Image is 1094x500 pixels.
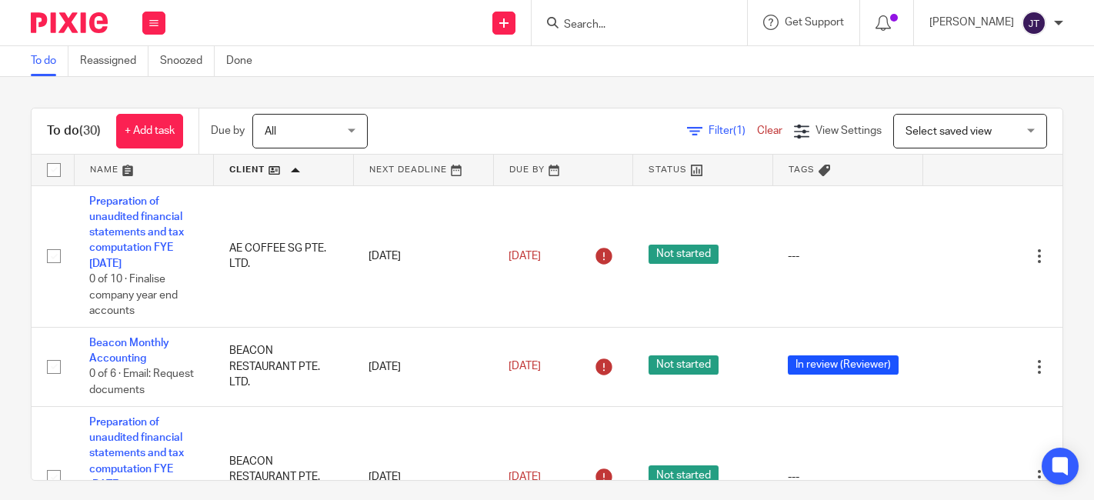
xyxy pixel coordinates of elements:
span: Not started [649,355,719,375]
a: Done [226,46,264,76]
span: (30) [79,125,101,137]
p: [PERSON_NAME] [929,15,1014,30]
div: --- [788,469,907,485]
span: [DATE] [509,362,541,372]
span: Filter [709,125,757,136]
h1: To do [47,123,101,139]
td: [DATE] [353,185,493,327]
span: In review (Reviewer) [788,355,899,375]
span: [DATE] [509,472,541,482]
span: Not started [649,245,719,264]
span: Select saved view [906,126,992,137]
a: Preparation of unaudited financial statements and tax computation FYE [DATE] [89,417,184,490]
a: + Add task [116,114,183,148]
a: To do [31,46,68,76]
img: svg%3E [1022,11,1046,35]
span: All [265,126,276,137]
a: Clear [757,125,782,136]
img: Pixie [31,12,108,33]
span: View Settings [815,125,882,136]
a: Reassigned [80,46,148,76]
span: Get Support [785,17,844,28]
span: 0 of 10 · Finalise company year end accounts [89,274,178,316]
td: [DATE] [353,327,493,406]
span: [DATE] [509,251,541,262]
td: BEACON RESTAURANT PTE. LTD. [214,327,354,406]
a: Beacon Monthly Accounting [89,338,169,364]
input: Search [562,18,701,32]
a: Preparation of unaudited financial statements and tax computation FYE [DATE] [89,196,184,269]
a: Snoozed [160,46,215,76]
td: AE COFFEE SG PTE. LTD. [214,185,354,327]
p: Due by [211,123,245,138]
span: Tags [789,165,815,174]
span: (1) [733,125,745,136]
span: Not started [649,465,719,485]
span: 0 of 6 · Email: Request documents [89,369,194,396]
div: --- [788,248,907,264]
